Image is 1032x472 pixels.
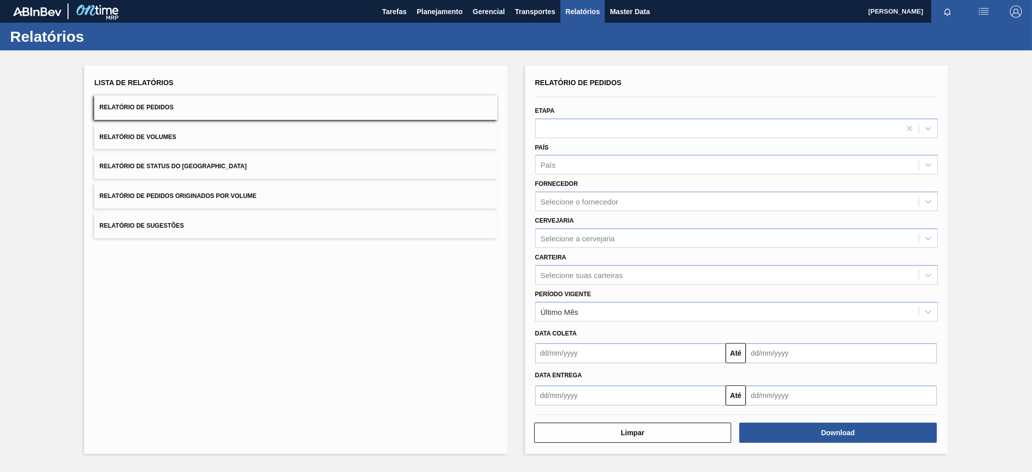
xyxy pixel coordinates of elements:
[13,7,61,16] img: TNhmsLtSVTkK8tSr43FrP2fwEKptu5GPRR3wAAAABJRU5ErkJggg==
[382,6,407,18] span: Tarefas
[99,104,173,111] span: Relatório de Pedidos
[99,222,184,229] span: Relatório de Sugestões
[535,343,726,363] input: dd/mm/yyyy
[94,154,497,179] button: Relatório de Status do [GEOGRAPHIC_DATA]
[535,79,622,87] span: Relatório de Pedidos
[99,133,176,141] span: Relatório de Volumes
[541,271,623,279] div: Selecione suas carteiras
[535,217,574,224] label: Cervejaria
[535,291,591,298] label: Período Vigente
[94,184,497,209] button: Relatório de Pedidos Originados por Volume
[746,385,937,406] input: dd/mm/yyyy
[99,163,246,170] span: Relatório de Status do [GEOGRAPHIC_DATA]
[535,254,566,261] label: Carteira
[535,330,577,337] span: Data coleta
[473,6,505,18] span: Gerencial
[94,79,173,87] span: Lista de Relatórios
[534,423,732,443] button: Limpar
[541,307,578,316] div: Último Mês
[541,197,618,206] div: Selecione o fornecedor
[978,6,990,18] img: userActions
[739,423,937,443] button: Download
[535,385,726,406] input: dd/mm/yyyy
[746,343,937,363] input: dd/mm/yyyy
[99,192,256,199] span: Relatório de Pedidos Originados por Volume
[541,161,556,169] div: País
[10,31,189,42] h1: Relatórios
[417,6,463,18] span: Planejamento
[565,6,600,18] span: Relatórios
[1010,6,1022,18] img: Logout
[931,5,963,19] button: Notificações
[535,180,578,187] label: Fornecedor
[535,372,582,379] span: Data entrega
[535,107,555,114] label: Etapa
[726,385,746,406] button: Até
[94,125,497,150] button: Relatório de Volumes
[610,6,650,18] span: Master Data
[535,144,549,151] label: País
[515,6,555,18] span: Transportes
[94,214,497,238] button: Relatório de Sugestões
[726,343,746,363] button: Até
[94,95,497,120] button: Relatório de Pedidos
[541,234,615,242] div: Selecione a cervejaria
